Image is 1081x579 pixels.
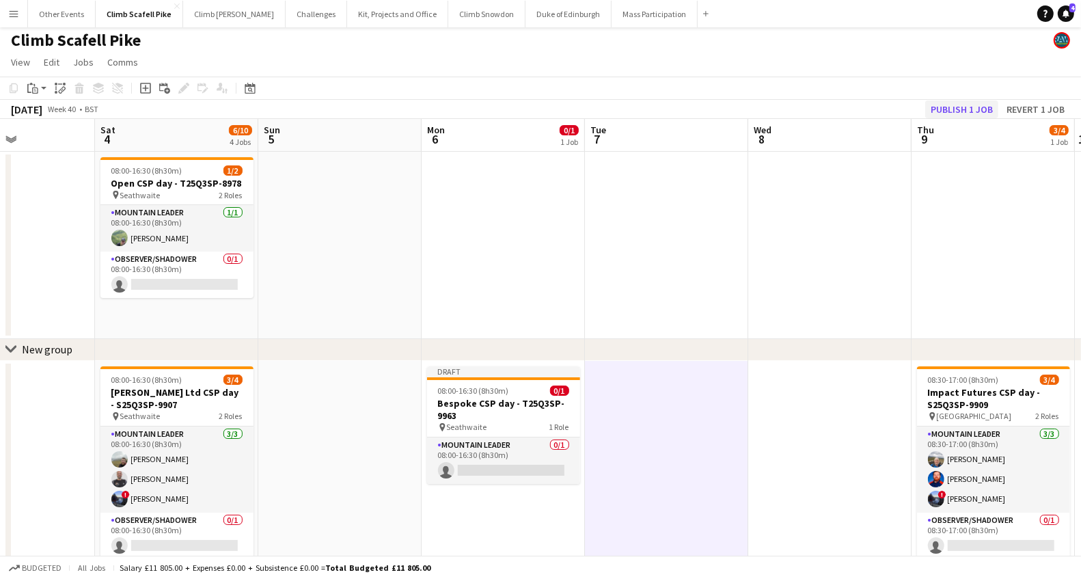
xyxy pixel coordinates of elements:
[1001,100,1070,118] button: Revert 1 job
[264,124,280,136] span: Sun
[229,125,252,135] span: 6/10
[447,422,487,432] span: Seathwaite
[100,177,254,189] h3: Open CSP day - T25Q3SP-8978
[22,563,61,573] span: Budgeted
[286,1,347,27] button: Challenges
[1050,137,1068,147] div: 1 Job
[11,30,141,51] h1: Climb Scafell Pike
[560,137,578,147] div: 1 Job
[111,375,182,385] span: 08:00-16:30 (8h30m)
[752,131,771,147] span: 8
[550,386,569,396] span: 0/1
[427,397,580,422] h3: Bespoke CSP day - T25Q3SP-9963
[5,53,36,71] a: View
[22,342,72,356] div: New group
[100,513,254,559] app-card-role: Observer/Shadower0/108:00-16:30 (8h30m)
[120,411,161,421] span: Seathwaite
[38,53,65,71] a: Edit
[917,513,1070,559] app-card-role: Observer/Shadower0/108:30-17:00 (8h30m)
[45,104,79,114] span: Week 40
[525,1,612,27] button: Duke of Edinburgh
[219,411,243,421] span: 2 Roles
[917,427,1070,513] app-card-role: Mountain Leader3/308:30-17:00 (8h30m)[PERSON_NAME][PERSON_NAME]![PERSON_NAME]
[917,366,1070,559] app-job-card: 08:30-17:00 (8h30m)3/4Impact Futures CSP day - S25Q3SP-9909 [GEOGRAPHIC_DATA]2 RolesMountain Lead...
[111,165,182,176] span: 08:00-16:30 (8h30m)
[937,411,1012,421] span: [GEOGRAPHIC_DATA]
[938,491,946,499] span: !
[100,205,254,252] app-card-role: Mountain Leader1/108:00-16:30 (8h30m)[PERSON_NAME]
[100,386,254,411] h3: [PERSON_NAME] Ltd CSP day - S25Q3SP-9907
[85,104,98,114] div: BST
[100,124,115,136] span: Sat
[325,563,430,573] span: Total Budgeted £11 805.00
[1036,411,1059,421] span: 2 Roles
[549,422,569,432] span: 1 Role
[262,131,280,147] span: 5
[427,437,580,484] app-card-role: Mountain Leader0/108:00-16:30 (8h30m)
[438,386,509,396] span: 08:00-16:30 (8h30m)
[122,491,130,499] span: !
[925,100,998,118] button: Publish 1 job
[1069,3,1076,12] span: 4
[425,131,445,147] span: 6
[347,1,448,27] button: Kit, Projects and Office
[100,252,254,298] app-card-role: Observer/Shadower0/108:00-16:30 (8h30m)
[120,190,161,200] span: Seathwaite
[28,1,96,27] button: Other Events
[100,366,254,559] app-job-card: 08:00-16:30 (8h30m)3/4[PERSON_NAME] Ltd CSP day - S25Q3SP-9907 Seathwaite2 RolesMountain Leader3/...
[73,56,94,68] span: Jobs
[100,427,254,513] app-card-role: Mountain Leader3/308:00-16:30 (8h30m)[PERSON_NAME][PERSON_NAME]![PERSON_NAME]
[917,386,1070,411] h3: Impact Futures CSP day - S25Q3SP-9909
[427,366,580,377] div: Draft
[7,561,64,576] button: Budgeted
[44,56,59,68] span: Edit
[928,375,999,385] span: 08:30-17:00 (8h30m)
[107,56,138,68] span: Comms
[1040,375,1059,385] span: 3/4
[915,131,934,147] span: 9
[102,53,143,71] a: Comms
[448,1,525,27] button: Climb Snowdon
[427,124,445,136] span: Mon
[219,190,243,200] span: 2 Roles
[68,53,99,71] a: Jobs
[96,1,183,27] button: Climb Scafell Pike
[917,124,934,136] span: Thu
[588,131,606,147] span: 7
[183,1,286,27] button: Climb [PERSON_NAME]
[1054,32,1070,49] app-user-avatar: Staff RAW Adventures
[590,124,606,136] span: Tue
[100,157,254,298] app-job-card: 08:00-16:30 (8h30m)1/2Open CSP day - T25Q3SP-8978 Seathwaite2 RolesMountain Leader1/108:00-16:30 ...
[230,137,251,147] div: 4 Jobs
[223,375,243,385] span: 3/4
[1058,5,1074,22] a: 4
[1050,125,1069,135] span: 3/4
[11,56,30,68] span: View
[427,366,580,484] app-job-card: Draft08:00-16:30 (8h30m)0/1Bespoke CSP day - T25Q3SP-9963 Seathwaite1 RoleMountain Leader0/108:00...
[223,165,243,176] span: 1/2
[754,124,771,136] span: Wed
[11,103,42,116] div: [DATE]
[98,131,115,147] span: 4
[120,563,430,573] div: Salary £11 805.00 + Expenses £0.00 + Subsistence £0.00 =
[560,125,579,135] span: 0/1
[75,563,108,573] span: All jobs
[612,1,698,27] button: Mass Participation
